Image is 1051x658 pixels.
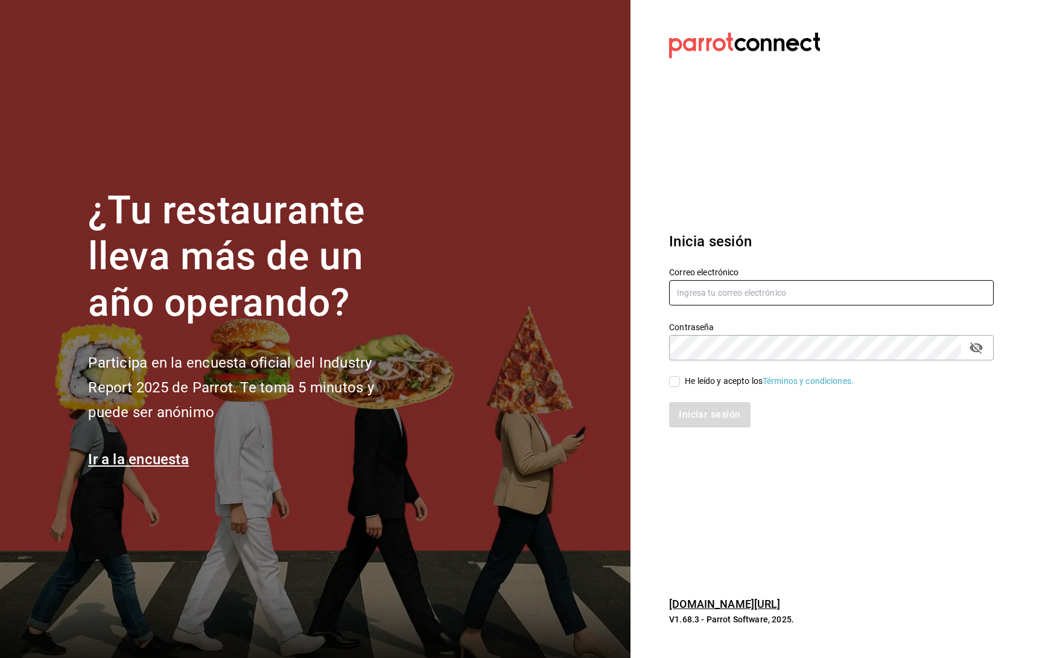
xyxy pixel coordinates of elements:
label: Correo electrónico [669,267,994,276]
div: He leído y acepto los [685,375,854,388]
a: Términos y condiciones. [763,376,854,386]
a: Ir a la encuesta [88,451,189,468]
button: passwordField [966,337,986,358]
p: V1.68.3 - Parrot Software, 2025. [669,613,994,625]
h2: Participa en la encuesta oficial del Industry Report 2025 de Parrot. Te toma 5 minutos y puede se... [88,351,414,424]
h1: ¿Tu restaurante lleva más de un año operando? [88,188,414,327]
a: [DOMAIN_NAME][URL] [669,598,780,610]
input: Ingresa tu correo electrónico [669,280,994,305]
label: Contraseña [669,322,994,331]
h3: Inicia sesión [669,231,994,252]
